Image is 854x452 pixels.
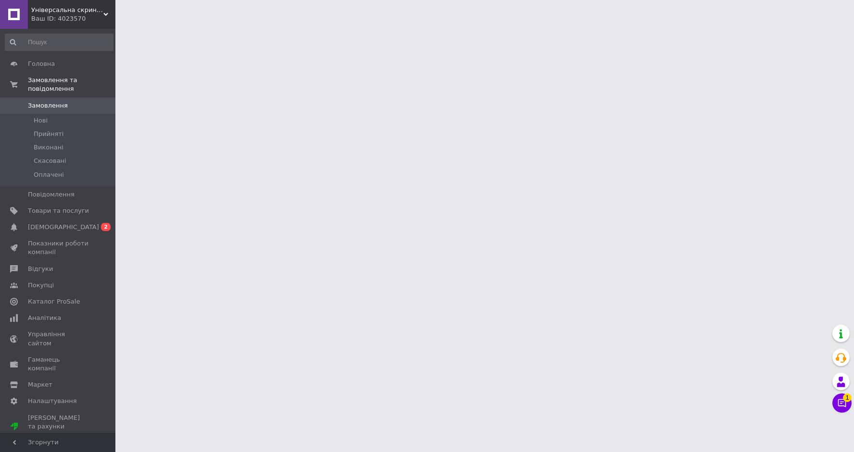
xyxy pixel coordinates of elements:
span: Замовлення та повідомлення [28,76,115,93]
span: Універсальна скринька [31,6,103,14]
div: Prom топ [28,431,89,440]
span: Каталог ProSale [28,297,80,306]
button: Чат з покупцем1 [832,393,852,413]
span: Налаштування [28,397,77,405]
span: Скасовані [34,157,66,165]
span: Показники роботи компанії [28,239,89,257]
span: Головна [28,60,55,68]
span: [DEMOGRAPHIC_DATA] [28,223,99,232]
span: Повідомлення [28,190,75,199]
span: Виконані [34,143,63,152]
span: Управління сайтом [28,330,89,347]
span: Замовлення [28,101,68,110]
span: Маркет [28,380,52,389]
span: Прийняті [34,130,63,138]
span: Аналітика [28,314,61,322]
span: Гаманець компанії [28,355,89,373]
span: 1 [843,393,852,402]
span: Покупці [28,281,54,290]
span: Товари та послуги [28,207,89,215]
input: Пошук [5,34,113,51]
span: Нові [34,116,48,125]
span: Відгуки [28,265,53,273]
span: Оплачені [34,171,64,179]
span: 2 [101,223,111,231]
span: [PERSON_NAME] та рахунки [28,414,89,440]
div: Ваш ID: 4023570 [31,14,115,23]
